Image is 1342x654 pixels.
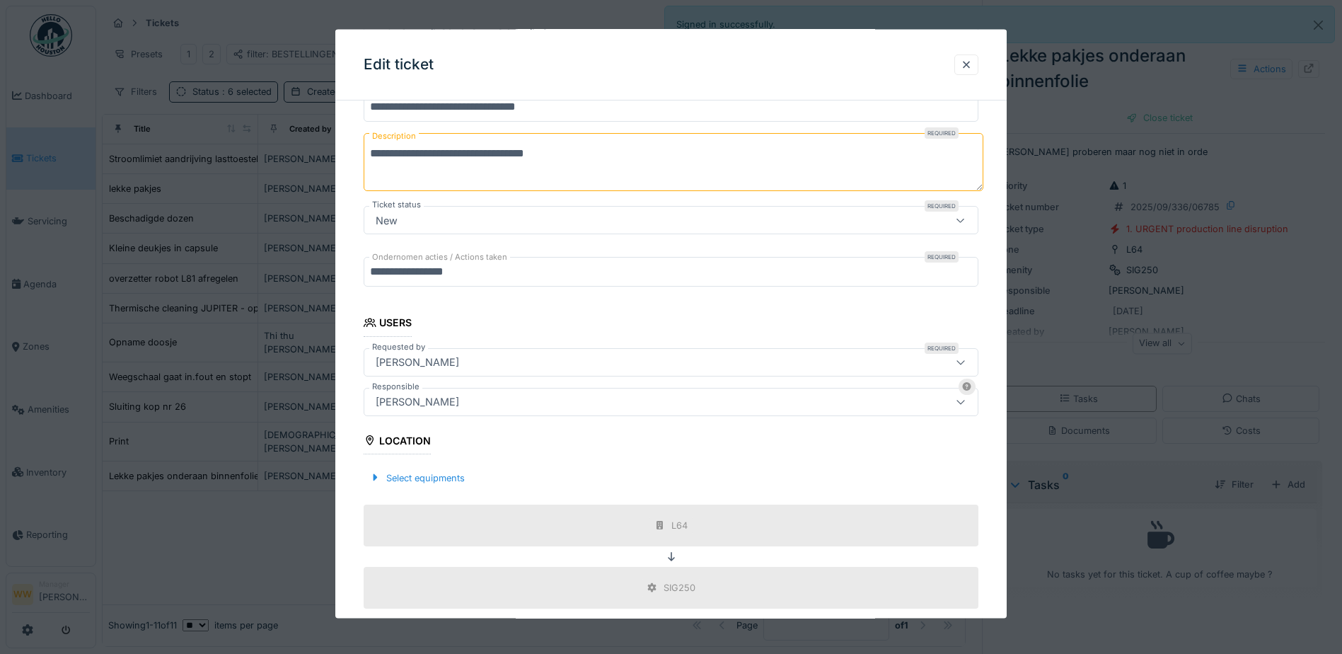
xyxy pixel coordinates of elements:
[925,200,959,212] div: Required
[369,251,510,263] label: Ondernomen acties / Actions taken
[370,394,465,409] div: [PERSON_NAME]
[364,56,434,74] h3: Edit ticket
[925,127,959,139] div: Required
[369,380,422,392] label: Responsible
[370,354,465,369] div: [PERSON_NAME]
[369,199,424,211] label: Ticket status
[364,430,431,454] div: Location
[925,251,959,263] div: Required
[671,518,688,532] div: L64
[369,127,419,145] label: Description
[364,312,412,336] div: Users
[369,340,428,352] label: Requested by
[664,580,695,594] div: SIG250
[364,468,470,487] div: Select equipments
[370,212,403,228] div: New
[925,342,959,353] div: Required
